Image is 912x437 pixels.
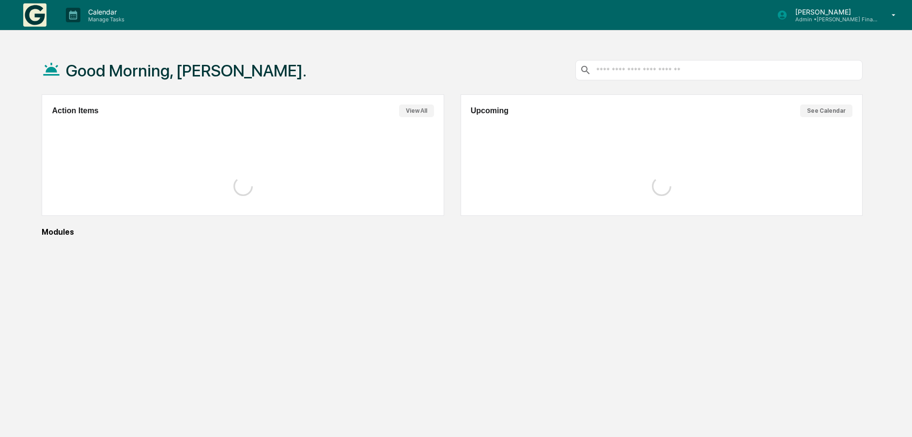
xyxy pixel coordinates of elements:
p: Calendar [80,8,129,16]
div: Modules [42,227,863,237]
p: Manage Tasks [80,16,129,23]
p: Admin • [PERSON_NAME] Financial Advisors [788,16,878,23]
h2: Upcoming [471,106,509,115]
h2: Action Items [52,106,98,115]
button: View All [399,105,434,117]
h1: Good Morning, [PERSON_NAME]. [66,61,307,80]
img: logo [23,3,46,27]
button: See Calendar [800,105,852,117]
p: [PERSON_NAME] [788,8,878,16]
